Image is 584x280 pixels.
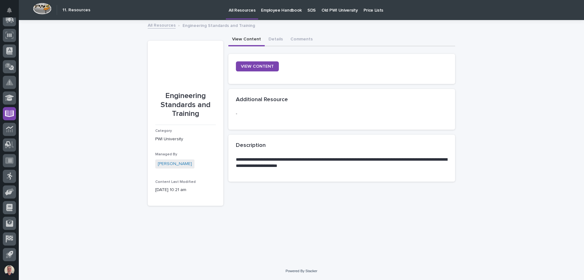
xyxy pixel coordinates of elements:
[236,61,279,71] a: VIEW CONTENT
[3,264,16,277] button: users-avatar
[236,142,266,149] h2: Description
[8,8,16,18] div: Notifications
[183,22,255,29] p: Engineering Standards and Training
[287,33,316,46] button: Comments
[155,136,216,143] p: PWI University
[265,33,287,46] button: Details
[158,161,192,167] a: [PERSON_NAME]
[155,91,216,118] p: Engineering Standards and Training
[62,8,90,13] h2: 11. Resources
[155,180,196,184] span: Content Last Modified
[3,4,16,17] button: Notifications
[155,129,172,133] span: Category
[236,111,448,117] p: -
[148,21,176,29] a: All Resources
[155,153,177,156] span: Managed By
[236,96,288,103] h2: Additional Resource
[285,269,317,273] a: Powered By Stacker
[241,64,274,69] span: VIEW CONTENT
[155,187,216,193] p: [DATE] 10:21 am
[228,33,265,46] button: View Content
[33,3,51,14] img: Workspace Logo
